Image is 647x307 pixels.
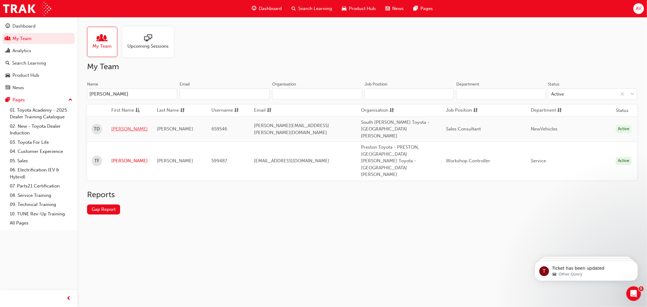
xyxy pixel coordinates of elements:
span: [PERSON_NAME] [157,126,193,132]
span: sorting-icon [389,107,394,114]
button: Last Namesorting-icon [157,107,190,114]
span: guage-icon [5,24,10,29]
span: First Name [111,107,134,114]
span: guage-icon [252,5,256,12]
span: sorting-icon [234,107,239,114]
a: Dashboard [2,21,75,32]
h2: Reports [87,190,637,200]
a: 05. Sales [7,156,75,166]
span: news-icon [5,85,10,91]
input: Department [456,88,545,100]
a: Analytics [2,45,75,56]
span: sorting-icon [180,107,185,114]
span: search-icon [291,5,296,12]
button: Organisationsorting-icon [361,107,394,114]
a: 04. Customer Experience [7,147,75,156]
div: Organisation [272,81,296,87]
a: search-iconSearch Learning [287,2,337,15]
span: Workshop Controller [446,158,490,164]
span: Username [211,107,233,114]
span: Search Learning [298,5,332,12]
a: 09. Technical Training [7,200,75,209]
span: Product Hub [349,5,376,12]
a: news-iconNews [380,2,409,15]
div: Search Learning [12,60,46,67]
span: 599487 [211,158,227,164]
span: AV [636,5,641,12]
iframe: Intercom live chat [626,286,641,301]
span: Service [531,158,546,164]
span: News [392,5,404,12]
a: My Team [2,33,75,44]
span: Department [531,107,556,114]
a: car-iconProduct Hub [337,2,380,15]
div: Status [548,81,560,87]
span: Organisation [361,107,388,114]
div: Dashboard [12,23,35,30]
input: Job Position [365,88,454,100]
span: Sales Consultant [446,126,481,132]
div: Department [456,81,479,87]
th: Status [616,107,628,114]
span: sessionType_ONLINE_URL-icon [144,34,152,43]
span: South [PERSON_NAME] Toyota - [GEOGRAPHIC_DATA][PERSON_NAME] [361,120,430,139]
div: Active [551,91,564,98]
div: Name [87,81,98,87]
div: News [12,84,24,91]
span: Email [254,107,266,114]
span: up-icon [68,96,72,104]
div: Pages [12,96,25,103]
div: Email [180,81,190,87]
span: My Team [93,43,112,50]
span: Last Name [157,107,179,114]
button: Emailsorting-icon [254,107,287,114]
span: prev-icon [67,295,71,302]
span: NewVehicles [531,126,558,132]
span: [PERSON_NAME][EMAIL_ADDRESS][PERSON_NAME][DOMAIN_NAME] [254,123,329,135]
input: Name [87,88,177,100]
a: Search Learning [2,58,75,69]
span: sorting-icon [473,107,478,114]
a: 02. New - Toyota Dealer Induction [7,122,75,138]
iframe: Intercom notifications message [526,248,647,291]
button: AV [633,3,644,14]
a: 01. Toyota Academy - 2025 Dealer Training Catalogue [7,106,75,122]
button: DashboardMy TeamAnalyticsSearch LearningProduct HubNews [2,19,75,94]
span: 659546 [211,126,227,132]
span: people-icon [98,34,106,43]
a: [PERSON_NAME] [111,126,148,133]
input: Email [180,88,270,100]
span: Preston Toyota - PRESTON, [GEOGRAPHIC_DATA][PERSON_NAME] Toyota - [GEOGRAPHIC_DATA][PERSON_NAME] [361,144,419,177]
a: guage-iconDashboard [247,2,287,15]
span: Pages [420,5,433,12]
span: search-icon [5,61,10,66]
div: Active [616,125,632,133]
img: Trak [3,2,51,15]
a: My Team [87,27,122,57]
div: Active [616,157,632,165]
a: Upcoming Sessions [122,27,179,57]
span: TD [94,126,100,133]
span: 5 [639,286,644,291]
a: All Pages [7,218,75,228]
span: Upcoming Sessions [127,43,169,50]
span: pages-icon [5,97,10,103]
a: 03. Toyota For Life [7,138,75,147]
span: [EMAIL_ADDRESS][DOMAIN_NAME] [254,158,329,164]
div: Product Hub [12,72,39,79]
a: pages-iconPages [409,2,438,15]
span: car-icon [5,73,10,78]
a: Product Hub [2,70,75,81]
button: Pages [2,94,75,106]
span: sorting-icon [267,107,271,114]
a: Gap Report [87,204,120,214]
button: Departmentsorting-icon [531,107,564,114]
a: News [2,82,75,93]
a: 07. Parts21 Certification [7,181,75,191]
span: [PERSON_NAME] [157,158,193,164]
div: Analytics [12,47,31,54]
